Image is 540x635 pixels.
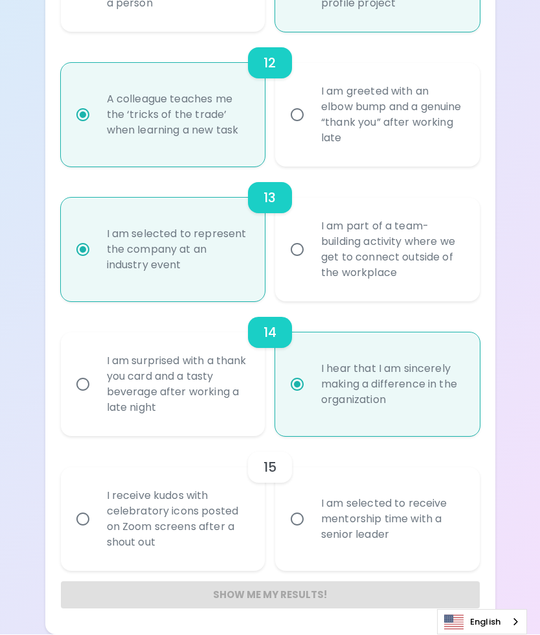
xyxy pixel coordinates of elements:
[61,167,480,302] div: choice-group-check
[96,338,258,432] div: I am surprised with a thank you card and a tasty beverage after working a late night
[311,69,473,162] div: I am greeted with an elbow bump and a genuine “thank you” after working late
[264,457,276,478] h6: 15
[264,188,276,209] h6: 13
[311,203,473,297] div: I am part of a team-building activity where we get to connect outside of the workplace
[61,302,480,437] div: choice-group-check
[437,610,527,635] div: Language
[438,610,526,634] a: English
[96,473,258,566] div: I receive kudos with celebratory icons posted on Zoom screens after a shout out
[61,32,480,167] div: choice-group-check
[264,53,276,74] h6: 12
[96,211,258,289] div: I am selected to represent the company at an industry event
[61,437,480,571] div: choice-group-check
[96,76,258,154] div: A colleague teaches me the ‘tricks of the trade’ when learning a new task
[264,323,276,343] h6: 14
[311,346,473,424] div: I hear that I am sincerely making a difference in the organization
[311,481,473,559] div: I am selected to receive mentorship time with a senior leader
[437,610,527,635] aside: Language selected: English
